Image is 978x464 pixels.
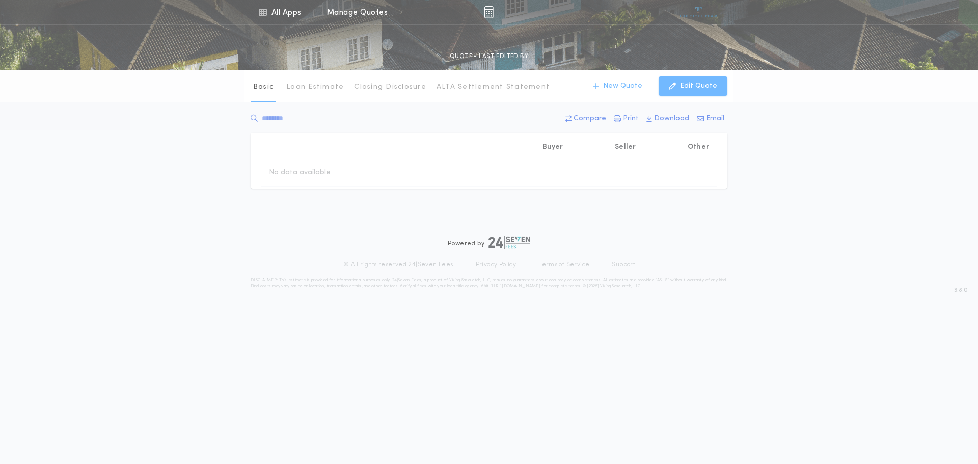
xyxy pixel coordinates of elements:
[643,110,692,128] button: Download
[654,114,689,124] p: Download
[611,110,642,128] button: Print
[488,236,530,249] img: logo
[261,159,339,186] td: No data available
[538,261,589,269] a: Terms of Service
[680,7,718,17] img: vs-icon
[680,81,717,91] p: Edit Quote
[343,261,453,269] p: © All rights reserved. 24|Seven Fees
[574,114,606,124] p: Compare
[542,142,563,152] p: Buyer
[623,114,639,124] p: Print
[437,82,550,92] p: ALTA Settlement Statement
[450,51,528,62] p: QUOTE - LAST EDITED BY
[253,82,274,92] p: Basic
[954,286,968,295] span: 3.8.0
[251,277,727,289] p: DISCLAIMER: This estimate is provided for informational purposes only. 24|Seven Fees, a product o...
[583,76,653,96] button: New Quote
[659,76,727,96] button: Edit Quote
[562,110,609,128] button: Compare
[448,236,530,249] div: Powered by
[490,284,540,288] a: [URL][DOMAIN_NAME]
[706,114,724,124] p: Email
[612,261,635,269] a: Support
[603,81,642,91] p: New Quote
[484,6,494,18] img: img
[354,82,426,92] p: Closing Disclosure
[476,261,517,269] a: Privacy Policy
[688,142,709,152] p: Other
[615,142,636,152] p: Seller
[286,82,344,92] p: Loan Estimate
[694,110,727,128] button: Email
